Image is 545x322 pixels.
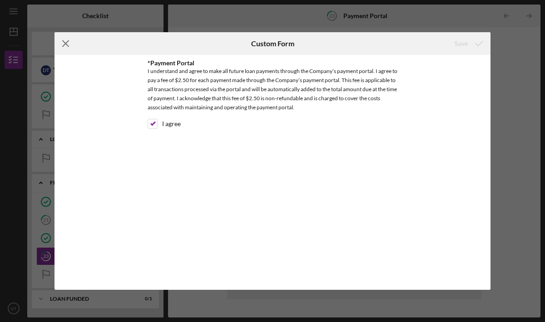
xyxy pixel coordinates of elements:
[446,34,490,53] button: Save
[162,119,181,128] label: I agree
[455,34,468,53] div: Save
[251,39,294,48] h6: Custom Form
[148,67,397,114] div: I understand and agree to make all future loan payments through the Company’s payment portal. I a...
[148,59,397,67] div: *Payment Portal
